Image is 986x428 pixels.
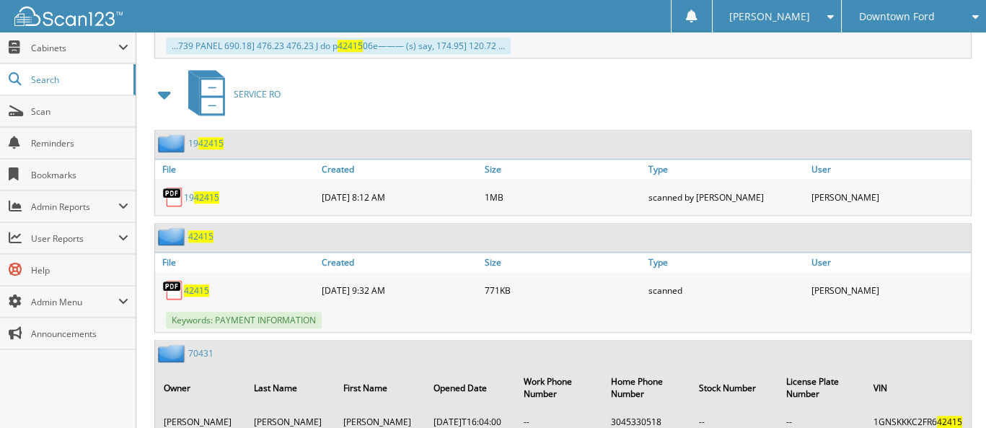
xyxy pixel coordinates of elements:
[318,276,481,305] div: [DATE] 9:32 AM
[318,253,481,272] a: Created
[516,367,602,409] th: Work Phone Number
[866,367,969,409] th: VIN
[645,276,808,305] div: scanned
[318,183,481,211] div: [DATE] 8:12 AM
[31,328,128,340] span: Announcements
[692,367,778,409] th: Stock Number
[162,279,184,301] img: PDF.png
[808,253,971,272] a: User
[158,344,188,362] img: folder2.png
[729,12,810,21] span: [PERSON_NAME]
[162,186,184,208] img: PDF.png
[194,191,219,204] span: 42415
[166,38,511,54] div: ...739 PANEL 690.18] 476.23 476.23 J do p 06e——— (s) say, 174.95] 120.72 ...
[779,367,865,409] th: License Plate Number
[31,264,128,276] span: Help
[157,367,245,409] th: Owner
[31,232,118,245] span: User Reports
[336,367,425,409] th: First Name
[338,40,363,52] span: 42415
[808,183,971,211] div: [PERSON_NAME]
[604,367,691,409] th: Home Phone Number
[481,276,644,305] div: 771KB
[155,160,318,179] a: File
[188,230,214,243] a: 42415
[188,137,224,149] a: 1942415
[247,367,335,409] th: Last Name
[481,160,644,179] a: Size
[31,137,128,149] span: Reminders
[318,160,481,179] a: Created
[155,253,318,272] a: File
[31,201,118,213] span: Admin Reports
[184,284,209,297] a: 42415
[481,253,644,272] a: Size
[188,347,214,359] a: 70431
[808,276,971,305] div: [PERSON_NAME]
[234,88,281,100] span: SERVICE RO
[31,74,126,86] span: Search
[645,160,808,179] a: Type
[166,312,322,328] span: Keywords: PAYMENT INFORMATION
[198,137,224,149] span: 42415
[914,359,986,428] iframe: Chat Widget
[481,183,644,211] div: 1MB
[158,134,188,152] img: folder2.png
[31,296,118,308] span: Admin Menu
[808,160,971,179] a: User
[31,42,118,54] span: Cabinets
[184,191,219,204] a: 1942415
[426,367,515,409] th: Opened Date
[14,6,123,26] img: scan123-logo-white.svg
[859,12,935,21] span: Downtown Ford
[180,66,281,123] a: SERVICE RO
[31,105,128,118] span: Scan
[158,227,188,245] img: folder2.png
[31,169,128,181] span: Bookmarks
[645,253,808,272] a: Type
[645,183,808,211] div: scanned by [PERSON_NAME]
